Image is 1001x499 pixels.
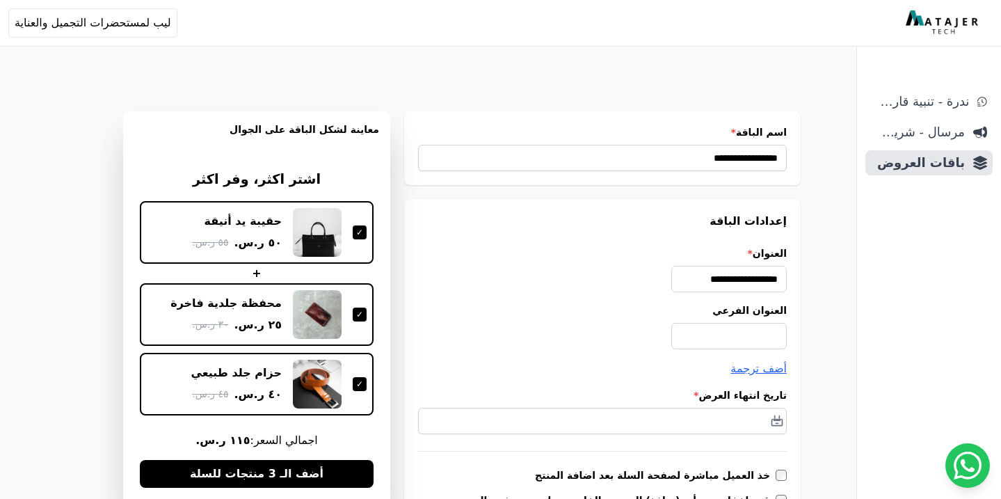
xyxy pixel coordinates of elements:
[418,246,787,260] label: العنوان
[192,387,228,402] span: ٤٥ ر.س.
[418,125,787,139] label: اسم الباقة
[871,122,965,142] span: مرسال - شريط دعاية
[535,468,776,482] label: خذ العميل مباشرة لصفحة السلة بعد اضافة المنتج
[140,170,374,190] h3: اشتر اكثر، وفر اكثر
[293,208,342,257] img: حقيبة يد أنيقة
[906,10,982,35] img: MatajerTech Logo
[871,92,969,111] span: ندرة - تنبية قارب علي النفاذ
[140,432,374,449] span: اجمالي السعر:
[8,8,177,38] button: ليب لمستحضرات التجميل والعناية
[192,317,228,332] span: ٣٠ ر.س.
[190,466,323,482] span: أضف الـ 3 منتجات للسلة
[134,122,379,153] h3: معاينة لشكل الباقة على الجوال
[730,362,787,375] span: أضف ترجمة
[418,388,787,402] label: تاريخ انتهاء العرض
[418,303,787,317] label: العنوان الفرعي
[293,360,342,409] img: حزام جلد طبيعي
[140,460,374,488] button: أضف الـ 3 منتجات للسلة
[170,296,282,311] div: محفظة جلدية فاخرة
[234,386,282,403] span: ٤٠ ر.س.
[234,317,282,333] span: ٢٥ ر.س.
[871,153,965,173] span: باقات العروض
[140,265,374,282] div: +
[293,290,342,339] img: محفظة جلدية فاخرة
[191,365,282,381] div: حزام جلد طبيعي
[192,235,228,250] span: ٥٥ ر.س.
[195,434,250,447] b: ١١٥ ر.س.
[234,235,282,251] span: ٥٠ ر.س.
[15,15,171,31] span: ليب لمستحضرات التجميل والعناية
[418,213,787,230] h3: إعدادات الباقة
[205,214,282,229] div: حقيبة يد أنيقة
[730,361,787,377] button: أضف ترجمة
